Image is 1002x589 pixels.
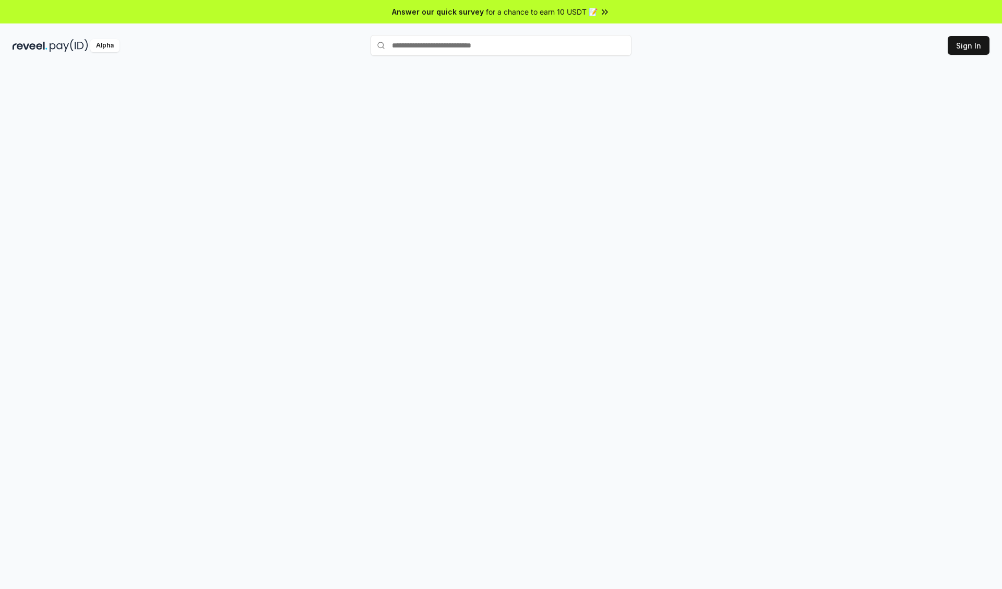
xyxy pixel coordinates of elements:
div: Alpha [90,39,120,52]
img: pay_id [50,39,88,52]
img: reveel_dark [13,39,47,52]
span: Answer our quick survey [392,6,484,17]
button: Sign In [948,36,989,55]
span: for a chance to earn 10 USDT 📝 [486,6,598,17]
